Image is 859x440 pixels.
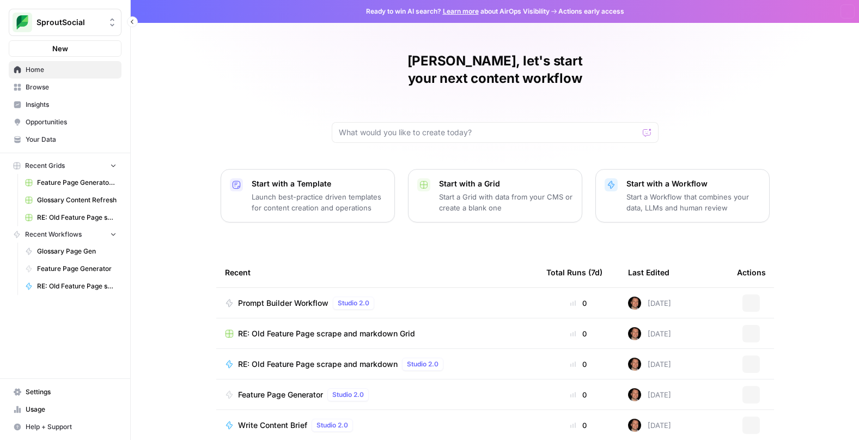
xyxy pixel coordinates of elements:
[628,388,671,401] div: [DATE]
[546,420,611,431] div: 0
[221,169,395,222] button: Start with a TemplateLaunch best-practice driven templates for content creation and operations
[20,191,121,209] a: Glossary Content Refresh
[366,7,550,16] span: Ready to win AI search? about AirOps Visibility
[225,388,529,401] a: Feature Page GeneratorStudio 2.0
[26,100,117,110] span: Insights
[339,127,638,138] input: What would you like to create today?
[9,113,121,131] a: Opportunities
[439,178,573,189] p: Start with a Grid
[37,178,117,188] span: Feature Page Generator Grid
[546,389,611,400] div: 0
[238,389,323,400] span: Feature Page Generator
[13,13,32,32] img: SproutSocial Logo
[737,257,766,287] div: Actions
[628,388,641,401] img: nq2kc3u3u5yccw6vvrfdeusiiz4x
[225,328,529,339] a: RE: Old Feature Page scrape and markdown Grid
[225,257,529,287] div: Recent
[9,61,121,79] a: Home
[238,359,398,370] span: RE: Old Feature Page scrape and markdown
[26,65,117,75] span: Home
[26,422,117,432] span: Help + Support
[20,209,121,226] a: RE: Old Feature Page scrape and markdown Grid
[546,328,611,339] div: 0
[628,327,641,340] img: nq2kc3u3u5yccw6vvrfdeusiiz4x
[9,418,121,436] button: Help + Support
[628,419,641,432] img: nq2kc3u3u5yccw6vvrfdeusiiz4x
[37,246,117,256] span: Glossary Page Gen
[238,298,328,309] span: Prompt Builder Workflow
[37,264,117,274] span: Feature Page Generator
[628,257,669,287] div: Last Edited
[9,9,121,36] button: Workspace: SproutSocial
[9,383,121,401] a: Settings
[439,191,573,213] p: Start a Grid with data from your CMS or create a blank one
[316,420,348,430] span: Studio 2.0
[238,420,307,431] span: Write Content Brief
[338,298,369,308] span: Studio 2.0
[37,213,117,222] span: RE: Old Feature Page scrape and markdown Grid
[37,195,117,205] span: Glossary Content Refresh
[26,117,117,127] span: Opportunities
[9,40,121,57] button: New
[628,297,641,310] img: nq2kc3u3u5yccw6vvrfdeusiiz4x
[443,7,479,15] a: Learn more
[408,169,582,222] button: Start with a GridStart a Grid with data from your CMS or create a blank one
[9,131,121,148] a: Your Data
[225,419,529,432] a: Write Content BriefStudio 2.0
[407,359,438,369] span: Studio 2.0
[546,257,602,287] div: Total Runs (7d)
[628,419,671,432] div: [DATE]
[252,178,386,189] p: Start with a Template
[225,297,529,310] a: Prompt Builder WorkflowStudio 2.0
[26,82,117,92] span: Browse
[546,298,611,309] div: 0
[546,359,611,370] div: 0
[52,43,68,54] span: New
[9,226,121,243] button: Recent Workflows
[20,260,121,278] a: Feature Page Generator
[332,390,364,400] span: Studio 2.0
[9,96,121,113] a: Insights
[9,158,121,174] button: Recent Grids
[332,52,659,87] h1: [PERSON_NAME], let's start your next content workflow
[628,297,671,310] div: [DATE]
[20,174,121,191] a: Feature Page Generator Grid
[26,135,117,144] span: Your Data
[9,79,121,96] a: Browse
[252,191,386,213] p: Launch best-practice driven templates for content creation and operations
[626,178,760,189] p: Start with a Workflow
[25,230,82,239] span: Recent Workflows
[626,191,760,213] p: Start a Workflow that combines your data, LLMs and human review
[558,7,624,16] span: Actions early access
[26,387,117,397] span: Settings
[595,169,770,222] button: Start with a WorkflowStart a Workflow that combines your data, LLMs and human review
[628,358,671,371] div: [DATE]
[628,327,671,340] div: [DATE]
[20,278,121,295] a: RE: Old Feature Page scrape and markdown
[628,358,641,371] img: nq2kc3u3u5yccw6vvrfdeusiiz4x
[20,243,121,260] a: Glossary Page Gen
[238,328,415,339] span: RE: Old Feature Page scrape and markdown Grid
[26,405,117,414] span: Usage
[9,401,121,418] a: Usage
[25,161,65,171] span: Recent Grids
[36,17,102,28] span: SproutSocial
[37,281,117,291] span: RE: Old Feature Page scrape and markdown
[225,358,529,371] a: RE: Old Feature Page scrape and markdownStudio 2.0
